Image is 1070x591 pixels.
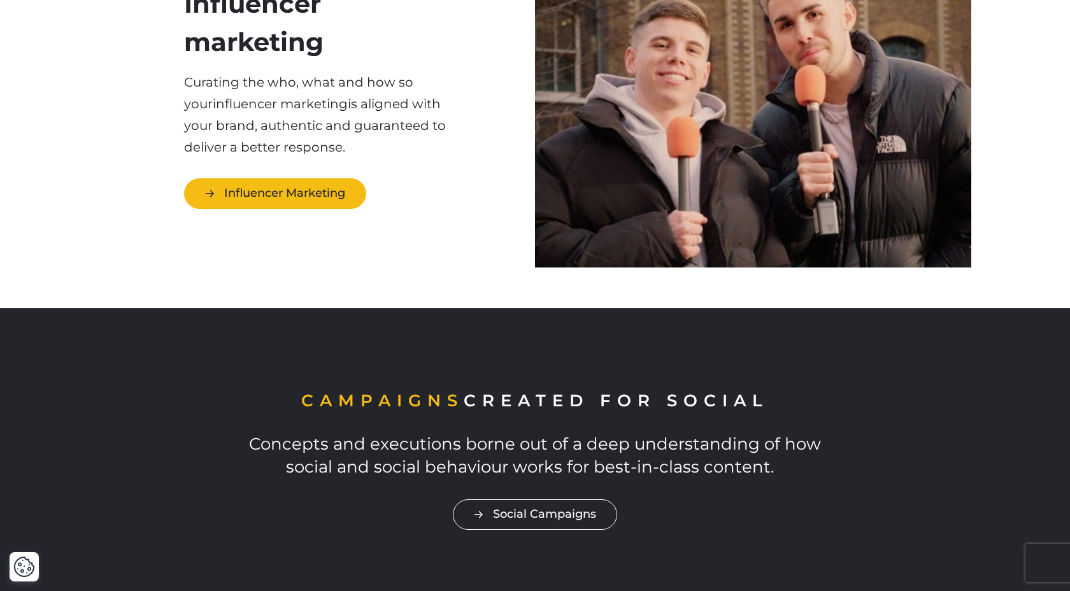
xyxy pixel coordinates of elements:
span: Concepts and executions borne out of a deep understanding of how social and social behaviour work... [249,434,821,477]
span: Curating the who, what and how so your [184,75,413,111]
img: Revisit consent button [13,556,35,578]
span: . [771,457,774,477]
span: Campaigns [301,390,464,411]
h2: created for social [247,390,822,413]
a: Social Campaigns [453,499,617,529]
p: influencer marketing [184,71,450,158]
span: is aligned with your brand, authentic and guaranteed to deliver a better response. [184,96,446,155]
a: Influencer Marketing [184,178,366,208]
button: Cookie Settings [13,556,35,578]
